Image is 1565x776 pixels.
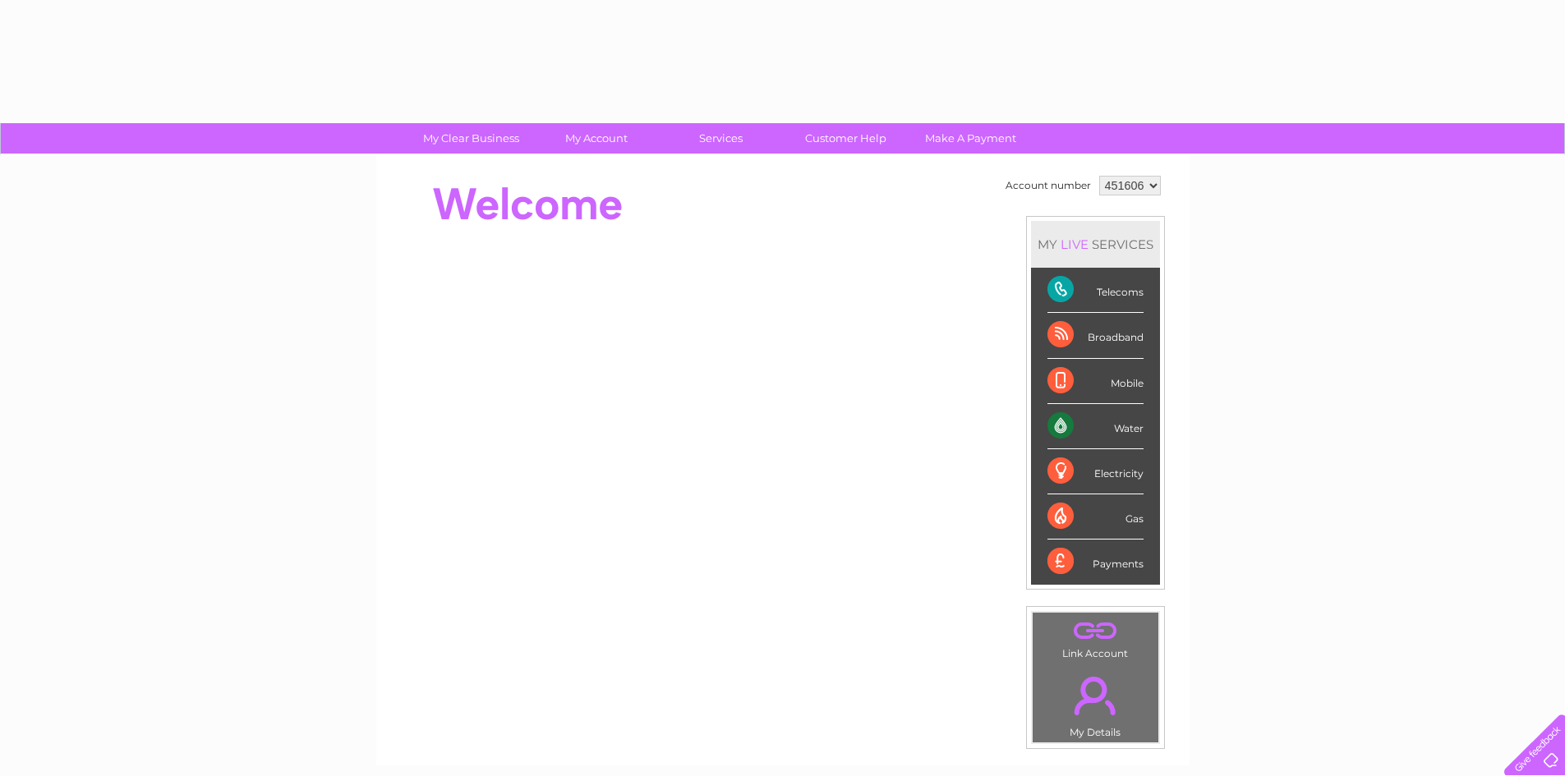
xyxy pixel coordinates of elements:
[1047,313,1144,358] div: Broadband
[1047,268,1144,313] div: Telecoms
[403,123,539,154] a: My Clear Business
[528,123,664,154] a: My Account
[778,123,914,154] a: Customer Help
[1001,172,1095,200] td: Account number
[1037,617,1154,645] a: .
[1047,359,1144,404] div: Mobile
[1037,667,1154,724] a: .
[653,123,789,154] a: Services
[1031,221,1160,268] div: MY SERVICES
[1032,663,1159,743] td: My Details
[1047,494,1144,540] div: Gas
[1047,540,1144,584] div: Payments
[1032,612,1159,664] td: Link Account
[1047,404,1144,449] div: Water
[1047,449,1144,494] div: Electricity
[903,123,1038,154] a: Make A Payment
[1057,236,1092,252] div: LIVE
